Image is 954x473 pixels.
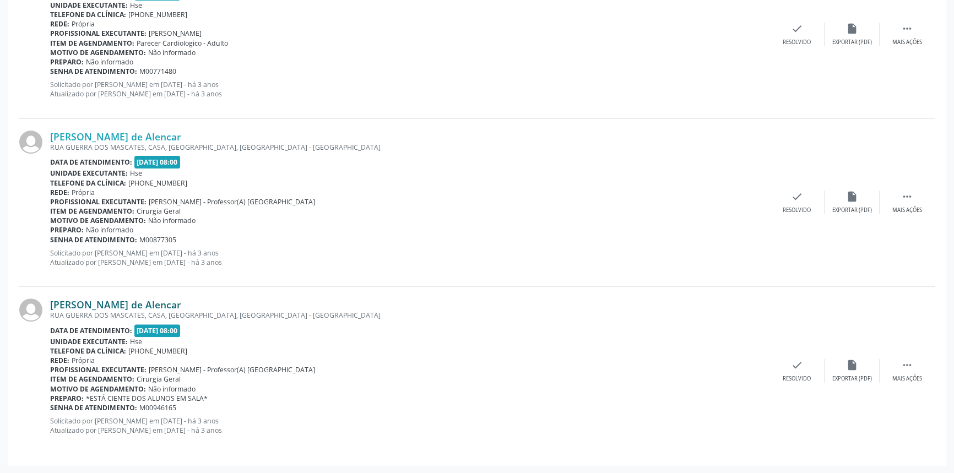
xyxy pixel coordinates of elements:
[149,197,315,206] span: [PERSON_NAME] - Professor(A) [GEOGRAPHIC_DATA]
[50,131,181,143] a: [PERSON_NAME] de Alencar
[50,225,84,235] b: Preparo:
[137,206,181,216] span: Cirurgia Geral
[130,337,142,346] span: Hse
[19,298,42,322] img: img
[149,365,315,374] span: [PERSON_NAME] - Professor(A) [GEOGRAPHIC_DATA]
[783,206,811,214] div: Resolvido
[50,197,147,206] b: Profissional executante:
[86,225,133,235] span: Não informado
[128,178,187,188] span: [PHONE_NUMBER]
[86,57,133,67] span: Não informado
[148,48,196,57] span: Não informado
[50,67,137,76] b: Senha de atendimento:
[832,206,872,214] div: Exportar (PDF)
[130,168,142,178] span: Hse
[846,23,858,35] i: insert_drive_file
[134,324,181,337] span: [DATE] 08:00
[50,337,128,346] b: Unidade executante:
[846,359,858,371] i: insert_drive_file
[149,29,202,38] span: [PERSON_NAME]
[892,375,922,383] div: Mais ações
[50,384,146,394] b: Motivo de agendamento:
[50,416,769,435] p: Solicitado por [PERSON_NAME] em [DATE] - há 3 anos Atualizado por [PERSON_NAME] em [DATE] - há 3 ...
[148,216,196,225] span: Não informado
[50,365,147,374] b: Profissional executante:
[892,39,922,46] div: Mais ações
[72,19,95,29] span: Própria
[50,346,126,356] b: Telefone da clínica:
[50,326,132,335] b: Data de atendimento:
[892,206,922,214] div: Mais ações
[134,156,181,168] span: [DATE] 08:00
[832,375,872,383] div: Exportar (PDF)
[19,131,42,154] img: img
[901,191,913,203] i: 
[148,384,196,394] span: Não informado
[50,188,69,197] b: Rede:
[50,311,769,320] div: RUA GUERRA DOS MASCATES, CASA, [GEOGRAPHIC_DATA], [GEOGRAPHIC_DATA] - [GEOGRAPHIC_DATA]
[50,178,126,188] b: Telefone da clínica:
[791,191,803,203] i: check
[783,375,811,383] div: Resolvido
[137,374,181,384] span: Cirurgia Geral
[50,143,769,152] div: RUA GUERRA DOS MASCATES, CASA, [GEOGRAPHIC_DATA], [GEOGRAPHIC_DATA] - [GEOGRAPHIC_DATA]
[137,39,228,48] span: Parecer Cardiologico - Adulto
[50,19,69,29] b: Rede:
[50,394,84,403] b: Preparo:
[791,23,803,35] i: check
[901,23,913,35] i: 
[50,168,128,178] b: Unidade executante:
[783,39,811,46] div: Resolvido
[72,356,95,365] span: Própria
[139,235,176,244] span: M00877305
[50,80,769,99] p: Solicitado por [PERSON_NAME] em [DATE] - há 3 anos Atualizado por [PERSON_NAME] em [DATE] - há 3 ...
[50,403,137,412] b: Senha de atendimento:
[139,403,176,412] span: M00946165
[901,359,913,371] i: 
[50,235,137,244] b: Senha de atendimento:
[86,394,208,403] span: *ESTÁ CIENTE DOS ALUNOS EM SALA*
[139,67,176,76] span: M00771480
[50,216,146,225] b: Motivo de agendamento:
[50,157,132,167] b: Data de atendimento:
[50,298,181,311] a: [PERSON_NAME] de Alencar
[128,10,187,19] span: [PHONE_NUMBER]
[50,206,134,216] b: Item de agendamento:
[50,356,69,365] b: Rede:
[130,1,142,10] span: Hse
[846,191,858,203] i: insert_drive_file
[50,39,134,48] b: Item de agendamento:
[128,346,187,356] span: [PHONE_NUMBER]
[50,374,134,384] b: Item de agendamento:
[50,57,84,67] b: Preparo:
[50,10,126,19] b: Telefone da clínica:
[72,188,95,197] span: Própria
[50,29,147,38] b: Profissional executante:
[832,39,872,46] div: Exportar (PDF)
[791,359,803,371] i: check
[50,48,146,57] b: Motivo de agendamento:
[50,1,128,10] b: Unidade executante:
[50,248,769,267] p: Solicitado por [PERSON_NAME] em [DATE] - há 3 anos Atualizado por [PERSON_NAME] em [DATE] - há 3 ...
